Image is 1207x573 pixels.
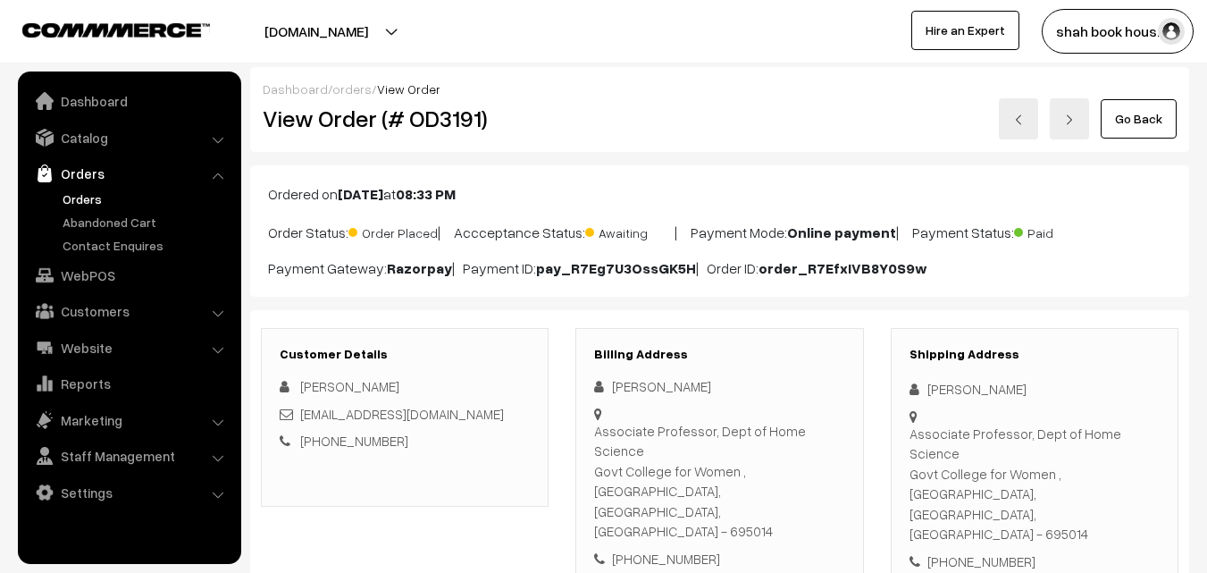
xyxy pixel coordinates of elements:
a: WebPOS [22,259,235,291]
div: Associate Professor, Dept of Home Science Govt College for Women , [GEOGRAPHIC_DATA], [GEOGRAPHIC... [594,421,844,542]
a: Dashboard [22,85,235,117]
a: [PHONE_NUMBER] [300,433,408,449]
b: [DATE] [338,185,383,203]
span: Order Placed [348,219,438,242]
img: right-arrow.png [1064,114,1075,125]
span: View Order [377,81,440,97]
button: [DOMAIN_NAME] [202,9,431,54]
div: [PERSON_NAME] [594,376,844,397]
a: Dashboard [263,81,328,97]
a: Customers [22,295,235,327]
h3: Billing Address [594,347,844,362]
span: Paid [1014,219,1103,242]
a: Settings [22,476,235,509]
a: [EMAIL_ADDRESS][DOMAIN_NAME] [300,406,504,422]
b: Razorpay [387,259,452,277]
p: Payment Gateway: | Payment ID: | Order ID: [268,257,1171,279]
h3: Customer Details [280,347,530,362]
a: Marketing [22,404,235,436]
a: Hire an Expert [911,11,1019,50]
img: COMMMERCE [22,23,210,37]
a: orders [332,81,372,97]
a: Orders [58,190,235,208]
b: 08:33 PM [396,185,456,203]
b: Online payment [787,223,896,241]
a: Orders [22,157,235,190]
div: Associate Professor, Dept of Home Science Govt College for Women , [GEOGRAPHIC_DATA], [GEOGRAPHIC... [909,424,1160,544]
a: COMMMERCE [22,18,179,39]
div: / / [263,80,1177,98]
a: Reports [22,367,235,400]
img: left-arrow.png [1013,114,1024,125]
b: pay_R7Eg7U3OssGK5H [536,259,696,277]
a: Contact Enquires [58,236,235,255]
h2: View Order (# OD3191) [263,105,549,132]
div: [PHONE_NUMBER] [594,549,844,569]
span: Awaiting [585,219,675,242]
b: order_R7EfxIVB8Y0S9w [759,259,927,277]
a: Catalog [22,122,235,154]
div: [PERSON_NAME] [909,379,1160,400]
img: user [1158,18,1185,45]
p: Ordered on at [268,183,1171,205]
p: Order Status: | Accceptance Status: | Payment Mode: | Payment Status: [268,219,1171,243]
a: Abandoned Cart [58,213,235,232]
a: Website [22,332,235,364]
a: Staff Management [22,440,235,472]
h3: Shipping Address [909,347,1160,362]
div: [PHONE_NUMBER] [909,552,1160,572]
a: Go Back [1101,99,1177,139]
button: shah book hous… [1042,9,1194,54]
span: [PERSON_NAME] [300,378,399,394]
